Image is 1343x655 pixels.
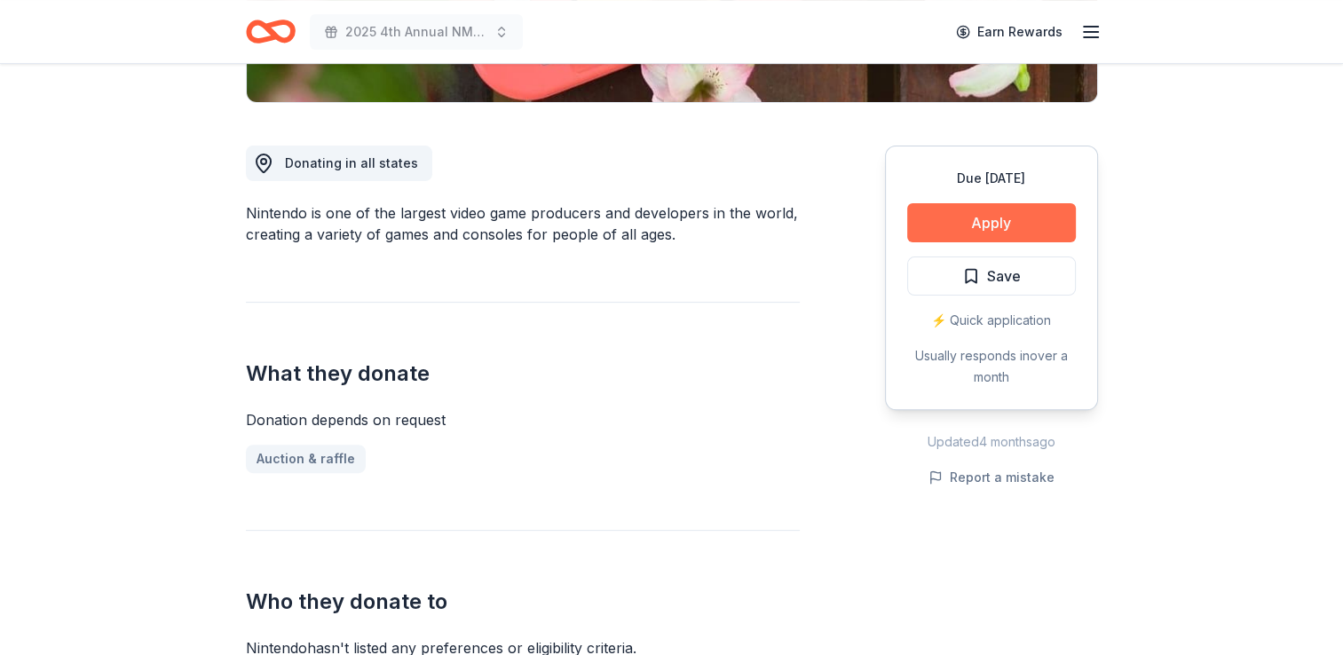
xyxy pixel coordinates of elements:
a: Earn Rewards [945,16,1073,48]
a: Auction & raffle [246,445,366,473]
span: 2025 4th Annual NMAEYC Snowball Gala [345,21,487,43]
button: Save [907,256,1076,296]
div: Usually responds in over a month [907,345,1076,388]
h2: What they donate [246,359,800,388]
span: Donating in all states [285,155,418,170]
button: Report a mistake [928,467,1055,488]
button: 2025 4th Annual NMAEYC Snowball Gala [310,14,523,50]
h2: Who they donate to [246,588,800,616]
div: Updated 4 months ago [885,431,1098,453]
div: Donation depends on request [246,409,800,430]
a: Home [246,11,296,52]
div: Nintendo is one of the largest video game producers and developers in the world, creating a varie... [246,202,800,245]
span: Save [987,264,1021,288]
div: Due [DATE] [907,168,1076,189]
button: Apply [907,203,1076,242]
div: ⚡️ Quick application [907,310,1076,331]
